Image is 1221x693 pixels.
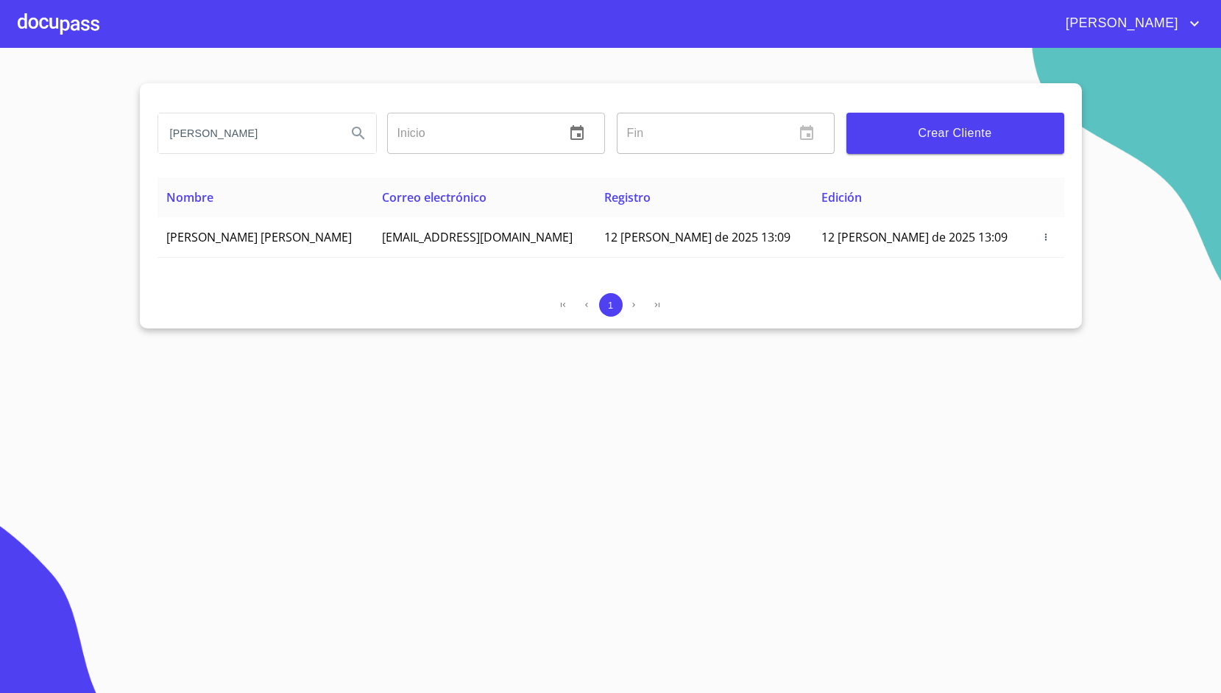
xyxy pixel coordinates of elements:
[341,116,376,151] button: Search
[821,229,1008,245] span: 12 [PERSON_NAME] de 2025 13:09
[604,189,651,205] span: Registro
[158,113,335,153] input: search
[846,113,1064,154] button: Crear Cliente
[166,229,352,245] span: [PERSON_NAME] [PERSON_NAME]
[821,189,862,205] span: Edición
[1055,12,1203,35] button: account of current user
[608,300,613,311] span: 1
[166,189,213,205] span: Nombre
[382,229,573,245] span: [EMAIL_ADDRESS][DOMAIN_NAME]
[604,229,790,245] span: 12 [PERSON_NAME] de 2025 13:09
[382,189,486,205] span: Correo electrónico
[1055,12,1186,35] span: [PERSON_NAME]
[858,123,1052,144] span: Crear Cliente
[599,293,623,317] button: 1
